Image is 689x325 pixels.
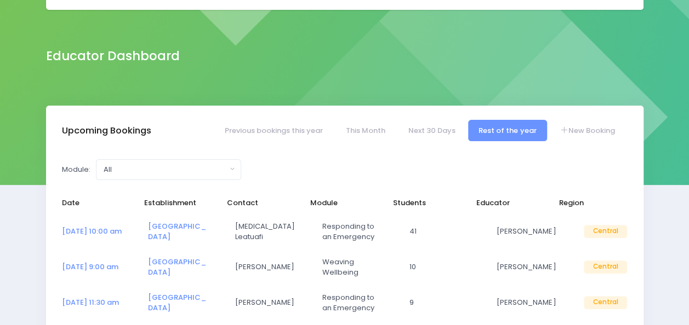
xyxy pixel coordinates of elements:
span: Date [62,198,122,208]
td: 9 [402,285,489,321]
span: [MEDICAL_DATA] Leatuafi [235,221,295,242]
label: Module: [62,164,90,175]
div: All [104,164,227,175]
span: [PERSON_NAME] [235,297,295,308]
h2: Educator Dashboard [46,49,180,63]
span: Responding to an Emergency [322,292,383,314]
button: All [96,159,241,180]
td: Nickie-Leigh Heta [489,214,577,249]
span: Central [584,260,627,274]
a: Previous bookings this year [214,120,333,141]
td: Central [577,249,627,285]
td: Responding to an Emergency [315,214,402,249]
a: Rest of the year [468,120,547,141]
a: New Booking [549,120,625,141]
td: Kyra Leatuafi [228,214,315,249]
td: <a href="https://app.stjis.org.nz/establishments/200159" class="font-weight-bold">Turaki School</a> [141,214,228,249]
span: 41 [409,226,470,237]
td: <a href="https://app.stjis.org.nz/bookings/523445" class="font-weight-bold">06 Oct at 10:00 am</a> [62,214,141,249]
a: [DATE] 11:30 am [62,297,119,307]
span: 9 [409,297,470,308]
td: Weaving Wellbeing [315,249,402,285]
td: <a href="https://app.stjis.org.nz/establishments/204617" class="font-weight-bold">Piripiri School... [141,285,228,321]
span: Central [584,296,627,309]
span: 10 [409,262,470,272]
span: [PERSON_NAME] [497,297,557,308]
span: Establishment [144,198,204,208]
a: [GEOGRAPHIC_DATA] [148,257,206,278]
span: Responding to an Emergency [322,221,383,242]
span: Module [310,198,371,208]
td: <a href="https://app.stjis.org.nz/establishments/200232" class="font-weight-bold">Waitomo Caves S... [141,249,228,285]
td: 10 [402,249,489,285]
td: <a href="https://app.stjis.org.nz/bookings/523334" class="font-weight-bold">07 Oct at 9:00 am</a> [62,249,141,285]
td: Matthew Jackson [228,285,315,321]
td: Tamae Dimond [228,249,315,285]
span: [PERSON_NAME] [497,262,557,272]
a: [DATE] 10:00 am [62,226,122,236]
td: Nickie-Leigh Heta [489,249,577,285]
a: Next 30 Days [398,120,466,141]
span: Educator [476,198,537,208]
a: This Month [335,120,396,141]
td: Responding to an Emergency [315,285,402,321]
span: Weaving Wellbeing [322,257,383,278]
a: [GEOGRAPHIC_DATA] [148,292,206,314]
td: Central [577,214,627,249]
span: [PERSON_NAME] [497,226,557,237]
td: Nickie-Leigh Heta [489,285,577,321]
span: [PERSON_NAME] [235,262,295,272]
td: 41 [402,214,489,249]
h3: Upcoming Bookings [62,125,151,136]
span: Central [584,225,627,238]
span: Region [559,198,619,208]
td: Central [577,285,627,321]
span: Contact [227,198,287,208]
a: [GEOGRAPHIC_DATA] [148,221,206,242]
a: [DATE] 9:00 am [62,262,118,272]
td: <a href="https://app.stjis.org.nz/bookings/524034" class="font-weight-bold">07 Oct at 11:30 am</a> [62,285,141,321]
span: Students [393,198,453,208]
